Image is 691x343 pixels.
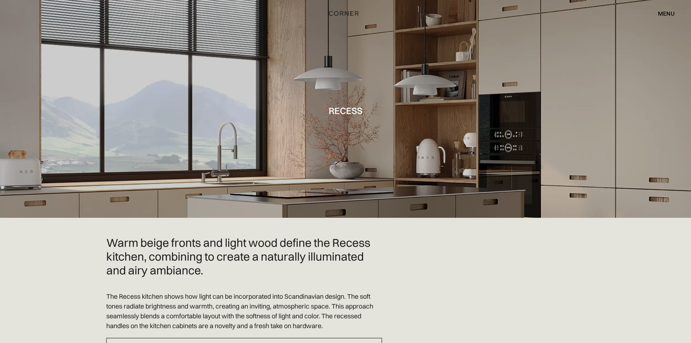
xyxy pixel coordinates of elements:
h1: Recess [329,106,362,115]
div: menu [658,11,675,16]
p: The Recess kitchen shows how light can be incorporated into Scandinavian design. The soft tones r... [106,291,382,331]
a: home [320,9,371,18]
h2: Warm beige fronts and light wood define the Recess kitchen, combining to create a naturally illum... [106,236,382,277]
div: menu [651,7,675,20]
